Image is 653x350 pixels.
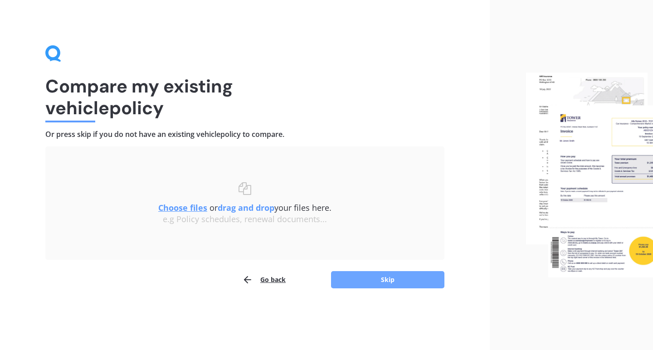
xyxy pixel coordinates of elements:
[63,214,426,224] div: e.g Policy schedules, renewal documents...
[158,202,207,213] u: Choose files
[526,73,653,277] img: files.webp
[158,202,331,213] span: or your files here.
[242,271,286,289] button: Go back
[218,202,274,213] b: drag and drop
[331,271,444,288] button: Skip
[45,75,444,119] h1: Compare my existing vehicle policy
[45,130,444,139] h4: Or press skip if you do not have an existing vehicle policy to compare.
